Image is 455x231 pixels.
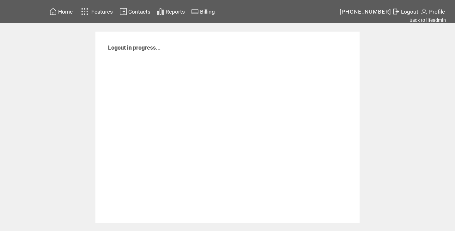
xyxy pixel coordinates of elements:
a: Back to lifeadmin [409,17,446,23]
a: Features [78,5,114,18]
img: features.svg [79,6,90,17]
a: Reports [156,7,186,16]
a: Profile [419,7,446,16]
img: creidtcard.svg [191,8,199,15]
a: Home [48,7,74,16]
span: Contacts [128,9,150,15]
span: Features [91,9,113,15]
span: Reports [166,9,185,15]
img: profile.svg [420,8,428,15]
img: home.svg [49,8,57,15]
span: Billing [200,9,215,15]
img: exit.svg [392,8,400,15]
img: chart.svg [157,8,164,15]
a: Billing [190,7,216,16]
a: Logout [391,7,419,16]
img: contacts.svg [119,8,127,15]
span: Home [58,9,73,15]
span: [PHONE_NUMBER] [340,9,391,15]
span: Profile [429,9,445,15]
a: Contacts [118,7,151,16]
span: Logout in progress... [108,44,161,51]
span: Logout [401,9,418,15]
